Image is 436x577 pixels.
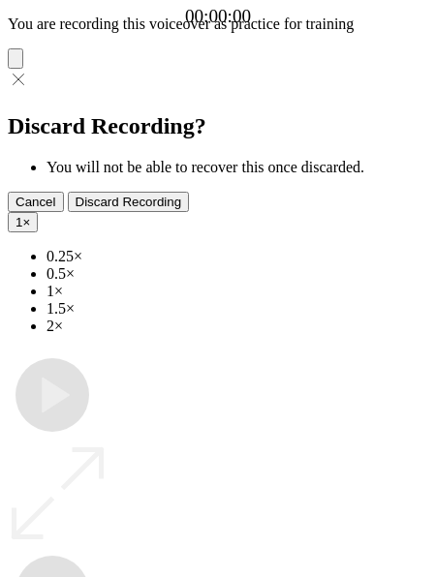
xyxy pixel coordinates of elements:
a: 00:00:00 [185,6,251,27]
li: 0.25× [47,248,428,265]
li: 0.5× [47,265,428,283]
li: 1× [47,283,428,300]
button: 1× [8,212,38,232]
span: 1 [16,215,22,229]
li: 1.5× [47,300,428,318]
h2: Discard Recording? [8,113,428,139]
p: You are recording this voiceover as practice for training [8,15,428,33]
li: You will not be able to recover this once discarded. [47,159,428,176]
button: Discard Recording [68,192,190,212]
button: Cancel [8,192,64,212]
li: 2× [47,318,428,335]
